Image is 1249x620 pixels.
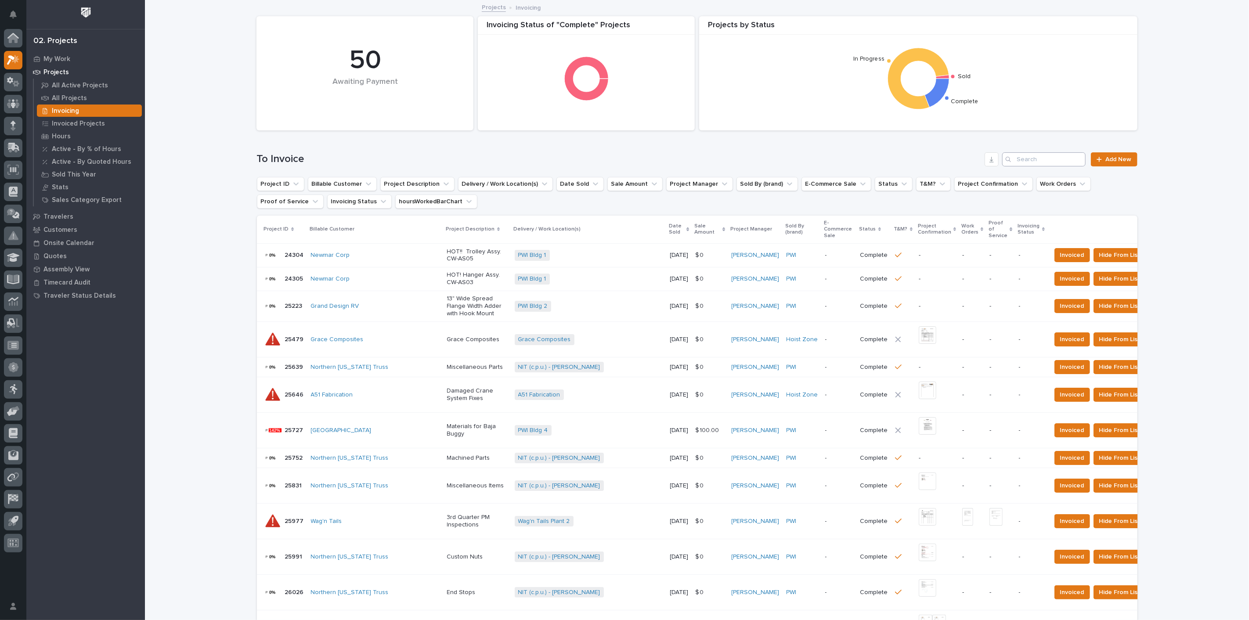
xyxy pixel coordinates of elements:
[696,334,706,343] p: $ 0
[670,303,689,310] p: [DATE]
[732,303,780,310] a: [PERSON_NAME]
[1094,248,1146,262] button: Hide From List
[787,553,797,561] a: PWI
[1106,156,1132,162] span: Add New
[824,218,854,241] p: E-Commerce Sale
[1094,272,1146,286] button: Hide From List
[1094,479,1146,493] button: Hide From List
[518,364,600,371] a: NIT (c.p.u.) - [PERSON_NAME]
[1054,332,1090,346] button: Invoiced
[285,389,306,399] p: 25646
[670,553,689,561] p: [DATE]
[732,275,780,283] a: [PERSON_NAME]
[11,11,22,25] div: Notifications
[34,105,145,117] a: Invoicing
[919,364,955,371] p: -
[696,301,706,310] p: $ 0
[1054,585,1090,599] button: Invoiced
[1054,550,1090,564] button: Invoiced
[732,553,780,561] a: [PERSON_NAME]
[962,454,982,462] p: -
[1099,389,1141,400] span: Hide From List
[919,303,955,310] p: -
[918,221,951,238] p: Project Confirmation
[961,221,978,238] p: Work Orders
[26,276,145,289] a: Timecard Audit
[1099,274,1141,284] span: Hide From List
[1060,453,1084,463] span: Invoiced
[52,107,79,115] p: Invoicing
[34,143,145,155] a: Active - By % of Hours
[52,171,96,179] p: Sold This Year
[1094,360,1146,374] button: Hide From List
[787,275,797,283] a: PWI
[34,168,145,180] a: Sold This Year
[257,539,1160,575] tr: 2599125991 Northern [US_STATE] Truss Custom NutsNIT (c.p.u.) - [PERSON_NAME] [DATE]$ 0$ 0 [PERSON...
[787,252,797,259] a: PWI
[26,52,145,65] a: My Work
[962,482,982,490] p: -
[962,589,982,596] p: -
[285,480,304,490] p: 25831
[447,364,508,371] p: Miscellaneous Parts
[43,252,67,260] p: Quotes
[52,82,108,90] p: All Active Projects
[919,454,955,462] p: -
[989,482,1011,490] p: -
[26,289,145,302] a: Traveler Status Details
[989,336,1011,343] p: -
[285,301,304,310] p: 25223
[285,274,305,283] p: 24305
[962,391,982,399] p: -
[696,362,706,371] p: $ 0
[989,364,1011,371] p: -
[860,482,888,490] p: Complete
[695,221,721,238] p: Sale Amount
[916,177,951,191] button: T&M?
[1018,221,1040,238] p: Invoicing Status
[518,589,600,596] a: NIT (c.p.u.) - [PERSON_NAME]
[670,454,689,462] p: [DATE]
[1054,299,1090,313] button: Invoiced
[52,120,105,128] p: Invoiced Projects
[34,130,145,142] a: Hours
[825,275,853,283] p: -
[696,425,721,434] p: $ 100.00
[989,589,1011,596] p: -
[732,482,780,490] a: [PERSON_NAME]
[1054,272,1090,286] button: Invoiced
[518,252,546,259] a: PWI Bldg 1
[285,334,306,343] p: 25479
[1002,152,1086,166] div: Search
[951,98,979,105] text: Complete
[787,454,797,462] a: PWI
[1054,360,1090,374] button: Invoiced
[447,423,508,438] p: Materials for Baja Buggy
[257,413,1160,448] tr: 2572725727 [GEOGRAPHIC_DATA] Materials for Baja BuggyPWI Bldg 4 [DATE]$ 100.00$ 100.00 [PERSON_NA...
[1019,427,1044,434] p: -
[825,518,853,525] p: -
[860,518,888,525] p: Complete
[989,454,1011,462] p: -
[787,518,797,525] a: PWI
[264,224,289,234] p: Project ID
[989,391,1011,399] p: -
[285,552,304,561] p: 25991
[1094,388,1146,402] button: Hide From List
[787,482,797,490] a: PWI
[696,552,706,561] p: $ 0
[516,2,541,12] p: Invoicing
[1094,332,1146,346] button: Hide From List
[1019,518,1044,525] p: -
[52,145,121,153] p: Active - By % of Hours
[1054,423,1090,437] button: Invoiced
[825,589,853,596] p: -
[447,271,508,286] p: HOT! Hanger Assy. CW-AS03
[447,248,508,263] p: HOT!! Trolley Assy. CW-AS05
[285,362,305,371] p: 25639
[447,336,508,343] p: Grace Composites
[26,210,145,223] a: Travelers
[962,427,982,434] p: -
[732,391,780,399] a: [PERSON_NAME]
[860,252,888,259] p: Complete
